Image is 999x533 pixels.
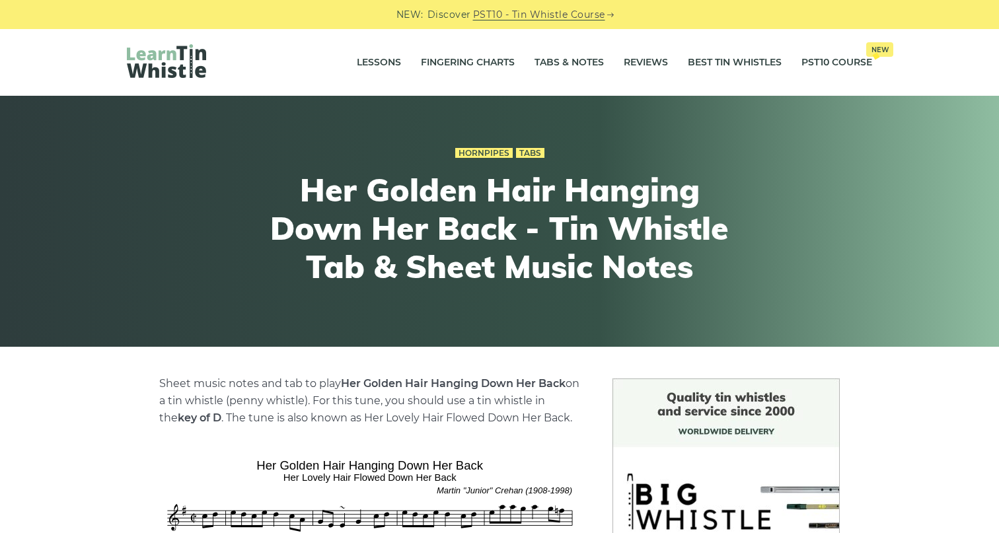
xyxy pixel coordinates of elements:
p: Sheet music notes and tab to play on a tin whistle (penny whistle). For this tune, you should use... [159,375,581,427]
a: Best Tin Whistles [688,46,782,79]
a: Tabs & Notes [535,46,604,79]
a: Fingering Charts [421,46,515,79]
a: Lessons [357,46,401,79]
h1: Her Golden Hair Hanging Down Her Back - Tin Whistle Tab & Sheet Music Notes [256,171,743,285]
a: Tabs [516,148,544,159]
span: New [866,42,893,57]
a: Hornpipes [455,148,513,159]
img: LearnTinWhistle.com [127,44,206,78]
a: PST10 CourseNew [801,46,872,79]
a: Reviews [624,46,668,79]
strong: Her Golden Hair Hanging Down Her Back [341,377,566,390]
strong: key of D [178,411,221,424]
